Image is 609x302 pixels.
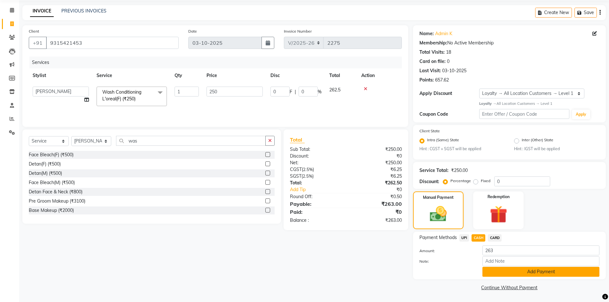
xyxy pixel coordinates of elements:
span: CARD [488,234,502,242]
div: ₹6.25 [346,173,407,180]
div: Detan(F) (₹500) [29,161,61,167]
input: Amount [482,245,599,255]
div: 18 [446,49,451,56]
div: 03-10-2025 [442,67,466,74]
th: Total [325,68,357,83]
span: 2.5% [303,167,313,172]
div: Name: [419,30,434,37]
div: Total Visits: [419,49,445,56]
th: Action [357,68,402,83]
a: PREVIOUS INVOICES [61,8,106,14]
span: UPI [459,234,469,242]
label: Invoice Number [284,28,312,34]
div: Points: [419,77,434,83]
span: CGST [290,166,302,172]
label: Manual Payment [423,195,454,200]
div: Face Bleach(F) (₹500) [29,151,74,158]
th: Stylist [29,68,93,83]
div: Discount: [285,153,346,159]
small: Hint : CGST + SGST will be applied [419,146,505,152]
a: INVOICE [30,5,54,17]
label: Intra (Same) State [427,137,459,145]
div: Service Total: [419,167,449,174]
div: 0 [447,58,449,65]
div: Pre Groom Makeup (₹3100) [29,198,85,205]
img: _cash.svg [425,204,452,224]
div: ₹263.00 [346,200,407,208]
th: Price [203,68,267,83]
div: Detan(M) (₹500) [29,170,62,177]
label: Client [29,28,39,34]
div: ₹250.00 [346,146,407,153]
div: Services [29,57,407,68]
div: All Location Customers → Level 1 [479,101,599,106]
div: ₹0 [346,208,407,216]
div: Last Visit: [419,67,441,74]
th: Disc [267,68,325,83]
div: Base Makeup (₹2000) [29,207,74,214]
div: Membership: [419,40,447,46]
label: Inter (Other) State [522,137,553,145]
span: Payment Methods [419,234,457,241]
div: ₹6.25 [346,166,407,173]
span: CASH [472,234,485,242]
span: Total [290,136,305,143]
a: Continue Without Payment [414,284,605,291]
span: SGST [290,173,301,179]
div: Face Bleach(M) (₹500) [29,179,75,186]
span: % [318,89,322,95]
div: Payable: [285,200,346,208]
th: Qty [171,68,203,83]
label: Client State [419,128,440,134]
div: ₹0 [346,153,407,159]
div: Card on file: [419,58,446,65]
label: Fixed [481,178,490,184]
button: Apply [572,110,590,119]
div: Round Off: [285,193,346,200]
button: Create New [535,8,572,18]
label: Percentage [450,178,471,184]
a: Add Tip [285,186,356,193]
div: ₹250.00 [451,167,468,174]
div: Net: [285,159,346,166]
span: Wash Conditioning L'oreal(F) (₹250) [102,89,141,102]
strong: Loyalty → [479,101,496,106]
a: Admin K [435,30,452,37]
div: Balance : [285,217,346,224]
div: Detan Face & Neck (₹800) [29,189,82,195]
span: 2.5% [303,174,312,179]
span: 262.5 [329,87,340,93]
div: ₹262.50 [346,180,407,186]
span: F [290,89,292,95]
div: ₹0.50 [346,193,407,200]
small: Hint : IGST will be applied [514,146,599,152]
a: x [136,96,138,102]
div: Total: [285,180,346,186]
div: Sub Total: [285,146,346,153]
input: Search by Name/Mobile/Email/Code [46,37,179,49]
div: ( ) [285,173,346,180]
div: Discount: [419,178,439,185]
div: Apply Discount [419,90,480,97]
input: Enter Offer / Coupon Code [479,109,569,119]
button: Add Payment [482,267,599,277]
div: Paid: [285,208,346,216]
label: Amount: [415,248,478,254]
input: Search or Scan [116,136,266,146]
div: ₹250.00 [346,159,407,166]
div: ₹0 [356,186,407,193]
img: _gift.svg [484,204,513,225]
div: Coupon Code [419,111,480,118]
button: +91 [29,37,47,49]
th: Service [93,68,171,83]
span: | [295,89,296,95]
div: ( ) [285,166,346,173]
label: Redemption [488,194,510,200]
div: 657.62 [435,77,449,83]
label: Date [188,28,197,34]
label: Note: [415,259,478,264]
button: Save [574,8,597,18]
div: No Active Membership [419,40,599,46]
input: Add Note [482,256,599,266]
div: ₹263.00 [346,217,407,224]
